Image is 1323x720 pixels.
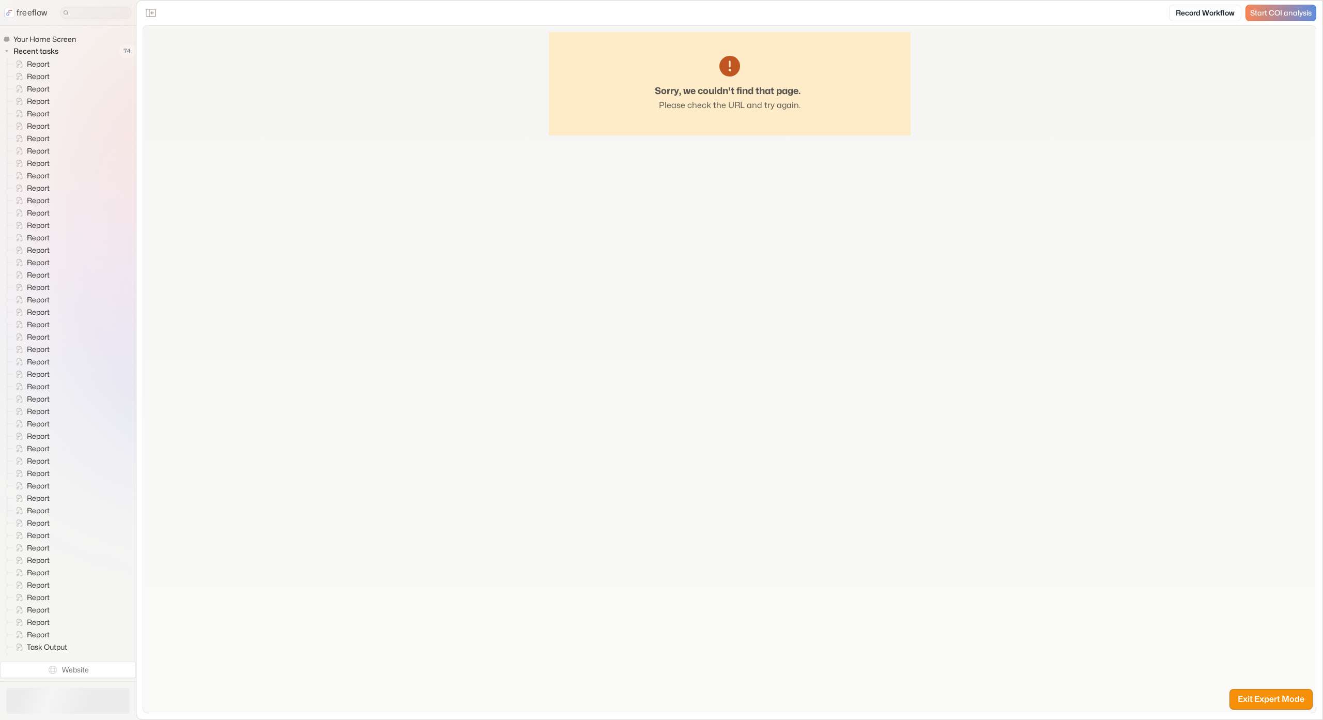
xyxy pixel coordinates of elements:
[25,505,53,516] span: Report
[25,617,53,627] span: Report
[25,183,53,193] span: Report
[1169,5,1241,21] a: Record Workflow
[25,208,53,218] span: Report
[25,605,53,615] span: Report
[7,604,54,616] a: Report
[7,418,54,430] a: Report
[25,654,70,665] span: Task Output
[7,405,54,418] a: Report
[1245,5,1316,21] a: Start COI analysis
[7,157,54,170] a: Report
[25,381,53,392] span: Report
[7,442,54,455] a: Report
[7,529,54,542] a: Report
[25,332,53,342] span: Report
[17,7,48,19] p: freeflow
[25,580,53,590] span: Report
[25,195,53,206] span: Report
[118,44,136,58] span: 74
[7,629,54,641] a: Report
[25,307,53,317] span: Report
[25,71,53,82] span: Report
[25,84,53,94] span: Report
[25,456,53,466] span: Report
[7,281,54,294] a: Report
[7,343,54,356] a: Report
[7,455,54,467] a: Report
[7,331,54,343] a: Report
[11,34,79,44] span: Your Home Screen
[7,145,54,157] a: Report
[7,58,54,70] a: Report
[7,318,54,331] a: Report
[25,270,53,280] span: Report
[143,5,159,21] button: Close the sidebar
[7,294,54,306] a: Report
[7,194,54,207] a: Report
[7,120,54,132] a: Report
[1250,9,1312,18] span: Start COI analysis
[7,554,54,566] a: Report
[25,493,53,503] span: Report
[25,220,53,231] span: Report
[655,85,801,97] div: Sorry, we couldn't find that page.
[25,518,53,528] span: Report
[1229,689,1313,710] button: Exit Expert Mode
[7,467,54,480] a: Report
[25,481,53,491] span: Report
[25,344,53,355] span: Report
[25,245,53,255] span: Report
[7,207,54,219] a: Report
[11,46,61,56] span: Recent tasks
[7,368,54,380] a: Report
[7,356,54,368] a: Report
[7,492,54,504] a: Report
[7,653,71,666] a: Task Output
[7,182,54,194] a: Report
[7,517,54,529] a: Report
[25,443,53,454] span: Report
[7,219,54,232] a: Report
[7,70,54,83] a: Report
[25,394,53,404] span: Report
[25,369,53,379] span: Report
[7,108,54,120] a: Report
[25,406,53,417] span: Report
[25,630,53,640] span: Report
[7,83,54,95] a: Report
[7,504,54,517] a: Report
[7,380,54,393] a: Report
[7,95,54,108] a: Report
[25,543,53,553] span: Report
[25,146,53,156] span: Report
[3,45,63,57] button: Recent tasks
[25,133,53,144] span: Report
[25,431,53,441] span: Report
[25,468,53,479] span: Report
[7,430,54,442] a: Report
[25,357,53,367] span: Report
[25,121,53,131] span: Report
[25,96,53,106] span: Report
[25,530,53,541] span: Report
[7,244,54,256] a: Report
[7,480,54,492] a: Report
[7,256,54,269] a: Report
[7,132,54,145] a: Report
[7,232,54,244] a: Report
[7,566,54,579] a: Report
[25,171,53,181] span: Report
[4,7,48,19] a: freeflow
[25,642,70,652] span: Task Output
[25,419,53,429] span: Report
[7,170,54,182] a: Report
[7,393,54,405] a: Report
[7,306,54,318] a: Report
[7,641,71,653] a: Task Output
[25,257,53,268] span: Report
[25,282,53,293] span: Report
[25,295,53,305] span: Report
[25,568,53,578] span: Report
[25,59,53,69] span: Report
[659,99,801,112] div: Please check the URL and try again.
